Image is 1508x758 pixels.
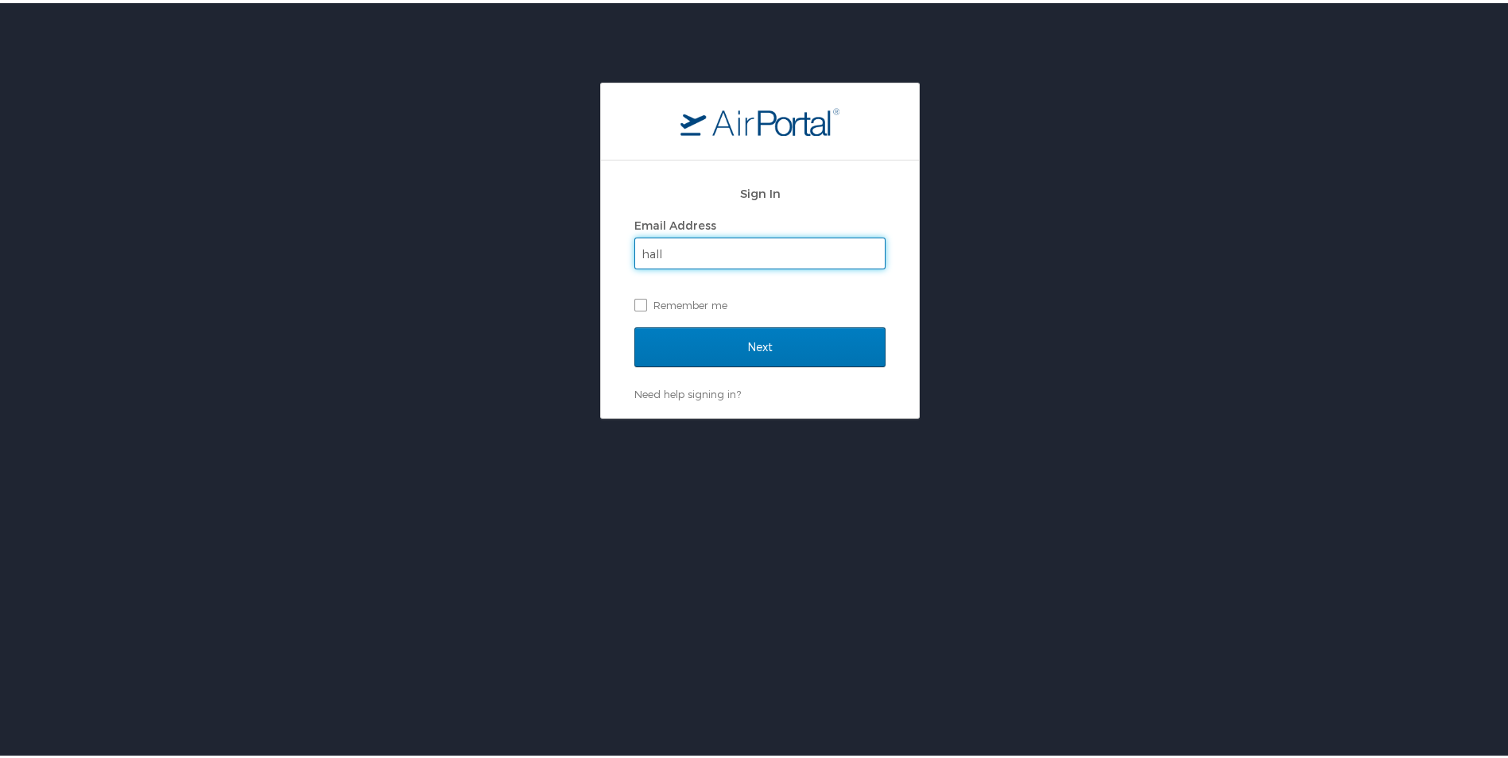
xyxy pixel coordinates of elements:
img: logo [680,104,839,133]
label: Email Address [634,215,716,229]
a: Need help signing in? [634,385,741,397]
h2: Sign In [634,181,886,199]
label: Remember me [634,290,886,314]
input: Next [634,324,886,364]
